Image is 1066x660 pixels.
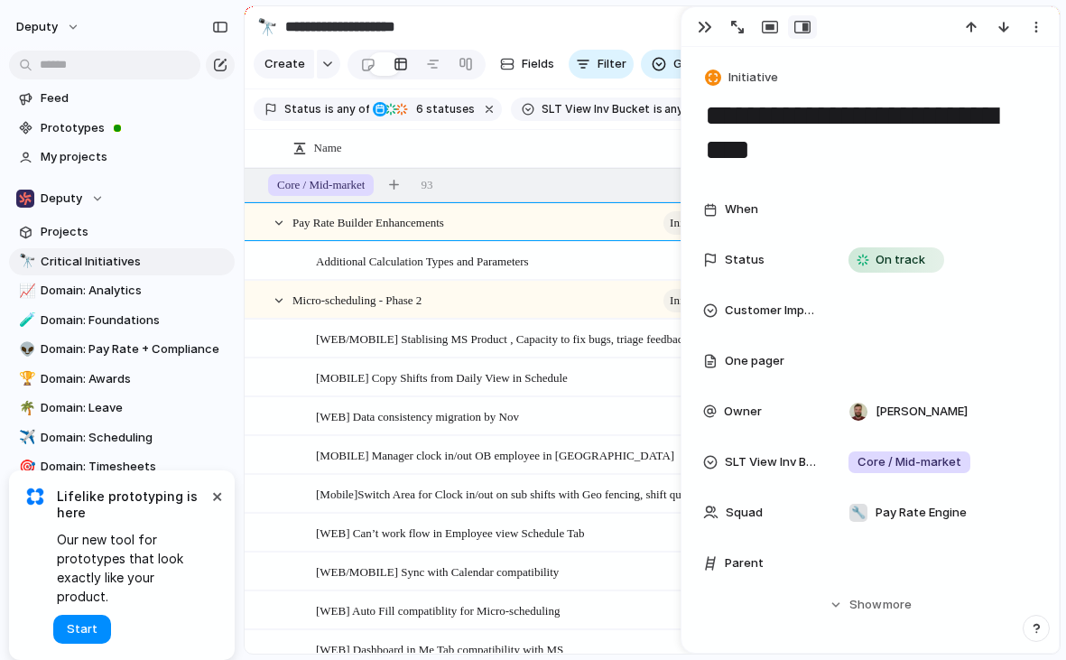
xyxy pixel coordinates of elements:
[53,615,111,644] button: Start
[254,50,314,79] button: Create
[314,139,342,157] span: Name
[411,101,475,117] span: statuses
[16,311,34,330] button: 🧪
[725,352,784,370] span: One pager
[19,427,32,448] div: ✈️
[321,99,373,119] button: isany of
[663,101,698,117] span: any of
[9,277,235,304] a: 📈Domain: Analytics
[19,310,32,330] div: 🧪
[9,453,235,480] a: 🎯Domain: Timesheets
[9,218,235,246] a: Projects
[16,282,34,300] button: 📈
[316,444,674,465] span: [MOBILE] Manager clock in/out OB employee in [GEOGRAPHIC_DATA]
[663,211,738,235] button: initiative
[663,289,738,312] button: initiative
[41,148,228,166] span: My projects
[728,69,778,87] span: Initiative
[9,185,235,212] button: Deputy
[316,367,568,387] span: [MOBILE] Copy Shifts from Daily View in Schedule
[316,561,559,581] span: [WEB/MOBILE] Sync with Calendar compatibility
[371,99,478,119] button: 6 statuses
[316,522,585,543] span: [WEB] Can’t work flow in Employee view Schedule Tab
[598,55,626,73] span: Filter
[284,101,321,117] span: Status
[19,339,32,360] div: 👽
[725,302,819,320] span: Customer Impact
[9,144,235,171] a: My projects
[522,55,554,73] span: Fields
[277,176,365,194] span: Core / Mid-market
[41,458,228,476] span: Domain: Timesheets
[16,18,58,36] span: deputy
[654,101,663,117] span: is
[19,398,32,419] div: 🌴
[325,101,334,117] span: is
[16,370,34,388] button: 🏆
[16,458,34,476] button: 🎯
[19,251,32,272] div: 🔭
[41,399,228,417] span: Domain: Leave
[316,250,529,271] span: Additional Calculation Types and Parameters
[9,248,235,275] a: 🔭Critical Initiatives
[57,530,208,606] span: Our new tool for prototypes that look exactly like your product.
[41,223,228,241] span: Projects
[542,101,650,117] span: SLT View Inv Bucket
[641,50,718,79] button: Group
[670,210,712,236] span: initiative
[725,200,758,218] span: When
[421,176,432,194] span: 93
[9,366,235,393] a: 🏆Domain: Awards
[19,457,32,478] div: 🎯
[41,89,228,107] span: Feed
[41,370,228,388] span: Domain: Awards
[316,600,560,620] span: [WEB] Auto Fill compatiblity for Micro-scheduling
[857,453,961,471] span: Core / Mid-market
[876,403,968,421] span: [PERSON_NAME]
[316,483,741,504] span: [Mobile]Switch Area for Clock in/out on sub shifts with Geo fencing, shift questions etc from sub...
[19,368,32,389] div: 🏆
[257,14,277,39] div: 🔭
[9,336,235,363] a: 👽Domain: Pay Rate + Compliance
[9,307,235,334] a: 🧪Domain: Foundations
[9,115,235,142] a: Prototypes
[19,281,32,302] div: 📈
[316,638,563,659] span: [WEB] Dashboard in Me Tab compatibility with MS
[16,253,34,271] button: 🔭
[253,13,282,42] button: 🔭
[725,554,764,572] span: Parent
[16,429,34,447] button: ✈️
[726,504,763,522] span: Squad
[9,85,235,112] a: Feed
[316,328,741,349] span: [WEB/MOBILE] Stablising MS Product , Capacity to fix bugs, triage feedback, one-way rollout etc.
[292,289,422,310] span: Micro-scheduling - Phase 2
[650,99,701,119] button: isany of
[67,620,97,638] span: Start
[41,282,228,300] span: Domain: Analytics
[264,55,305,73] span: Create
[8,13,89,42] button: deputy
[670,288,712,313] span: initiative
[9,395,235,422] a: 🌴Domain: Leave
[41,311,228,330] span: Domain: Foundations
[876,251,925,269] span: On track
[703,589,1037,621] button: Showmore
[316,405,519,426] span: [WEB] Data consistency migration by Nov
[16,340,34,358] button: 👽
[334,101,369,117] span: any of
[569,50,634,79] button: Filter
[9,424,235,451] a: ✈️Domain: Scheduling
[411,102,426,116] span: 6
[41,190,82,208] span: Deputy
[725,251,765,269] span: Status
[673,55,709,73] span: Group
[849,596,882,614] span: Show
[724,403,762,421] span: Owner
